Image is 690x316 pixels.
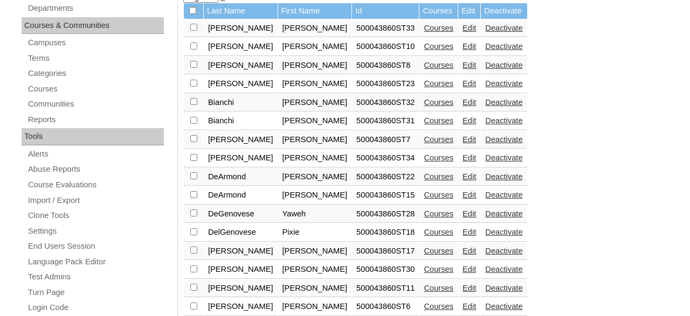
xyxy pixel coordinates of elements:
[458,3,480,19] td: Edit
[27,224,164,238] a: Settings
[352,149,419,167] td: 500043860ST34
[352,131,419,149] td: 500043860ST7
[463,98,476,107] a: Edit
[278,279,352,298] td: [PERSON_NAME]
[463,24,476,32] a: Edit
[204,186,278,205] td: DeArmond
[424,42,453,51] a: Courses
[204,205,278,223] td: DeGenovese
[204,261,278,279] td: [PERSON_NAME]
[352,223,419,242] td: 500043860ST18
[485,61,522,69] a: Deactivate
[278,57,352,75] td: [PERSON_NAME]
[485,302,522,311] a: Deactivate
[204,3,278,19] td: Last Name
[27,82,164,96] a: Courses
[278,242,352,261] td: [PERSON_NAME]
[278,3,352,19] td: First Name
[463,79,476,88] a: Edit
[278,186,352,205] td: [PERSON_NAME]
[352,186,419,205] td: 500043860ST15
[27,2,164,15] a: Departments
[278,75,352,93] td: [PERSON_NAME]
[424,61,453,69] a: Courses
[204,242,278,261] td: [PERSON_NAME]
[463,61,476,69] a: Edit
[352,112,419,130] td: 500043860ST31
[204,57,278,75] td: [PERSON_NAME]
[27,97,164,111] a: Communities
[485,153,522,162] a: Deactivate
[352,261,419,279] td: 500043860ST30
[27,36,164,50] a: Campuses
[352,75,419,93] td: 500043860ST23
[204,131,278,149] td: [PERSON_NAME]
[352,19,419,38] td: 500043860ST33
[278,149,352,167] td: [PERSON_NAME]
[352,168,419,186] td: 500043860ST22
[463,284,476,292] a: Edit
[278,131,352,149] td: [PERSON_NAME]
[278,298,352,316] td: [PERSON_NAME]
[204,149,278,167] td: [PERSON_NAME]
[424,135,453,144] a: Courses
[278,261,352,279] td: [PERSON_NAME]
[424,98,453,107] a: Courses
[27,52,164,65] a: Terms
[463,265,476,273] a: Edit
[424,284,453,292] a: Courses
[424,153,453,162] a: Courses
[463,302,476,311] a: Edit
[424,302,453,311] a: Courses
[485,228,522,236] a: Deactivate
[463,247,476,255] a: Edit
[485,98,522,107] a: Deactivate
[204,223,278,242] td: DelGenovese
[27,301,164,314] a: Login Code
[278,38,352,56] td: [PERSON_NAME]
[22,17,164,34] div: Courses & Communities
[27,113,164,127] a: Reports
[485,284,522,292] a: Deactivate
[27,270,164,284] a: Test Admins
[27,163,164,176] a: Abuse Reports
[278,112,352,130] td: [PERSON_NAME]
[27,67,164,80] a: Categories
[204,112,278,130] td: Bianchi
[424,116,453,125] a: Courses
[485,172,522,181] a: Deactivate
[27,240,164,253] a: End Users Session
[27,209,164,222] a: Clone Tools
[463,172,476,181] a: Edit
[352,94,419,112] td: 500043860ST32
[204,75,278,93] td: [PERSON_NAME]
[463,42,476,51] a: Edit
[352,279,419,298] td: 500043860ST11
[204,298,278,316] td: [PERSON_NAME]
[485,191,522,199] a: Deactivate
[419,3,458,19] td: Courses
[463,135,476,144] a: Edit
[352,3,419,19] td: Id
[27,255,164,269] a: Language Pack Editor
[352,242,419,261] td: 500043860ST17
[424,172,453,181] a: Courses
[481,3,527,19] td: Deactivate
[204,168,278,186] td: DeArmond
[463,116,476,125] a: Edit
[352,298,419,316] td: 500043860ST6
[278,223,352,242] td: Pixie
[485,135,522,144] a: Deactivate
[424,247,453,255] a: Courses
[27,286,164,299] a: Turn Page
[485,247,522,255] a: Deactivate
[424,24,453,32] a: Courses
[204,38,278,56] td: [PERSON_NAME]
[27,178,164,192] a: Course Evaluations
[352,57,419,75] td: 500043860ST8
[27,148,164,161] a: Alerts
[485,24,522,32] a: Deactivate
[204,19,278,38] td: [PERSON_NAME]
[278,168,352,186] td: [PERSON_NAME]
[204,94,278,112] td: Bianchi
